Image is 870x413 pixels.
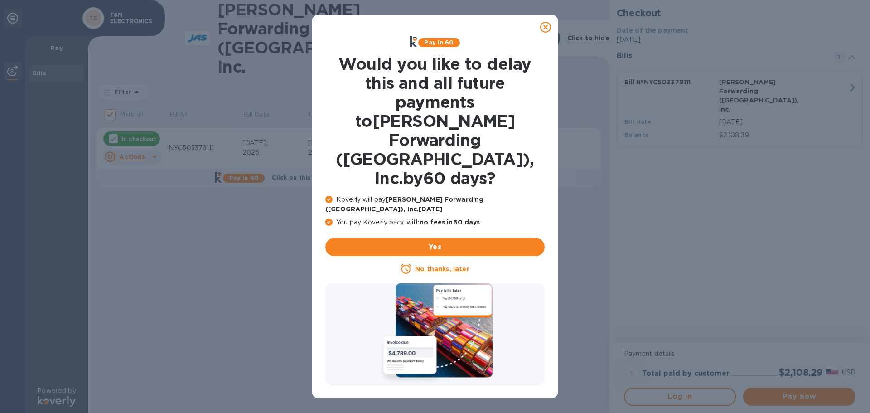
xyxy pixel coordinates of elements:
[325,238,545,256] button: Yes
[325,196,483,213] b: [PERSON_NAME] Forwarding ([GEOGRAPHIC_DATA]), Inc. [DATE]
[424,39,454,46] b: Pay in 60
[420,219,482,226] b: no fees in 60 days .
[325,54,545,188] h1: Would you like to delay this and all future payments to [PERSON_NAME] Forwarding ([GEOGRAPHIC_DAT...
[325,218,545,227] p: You pay Koverly back with
[333,242,537,253] span: Yes
[415,265,469,272] u: No thanks, later
[325,195,545,214] p: Koverly will pay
